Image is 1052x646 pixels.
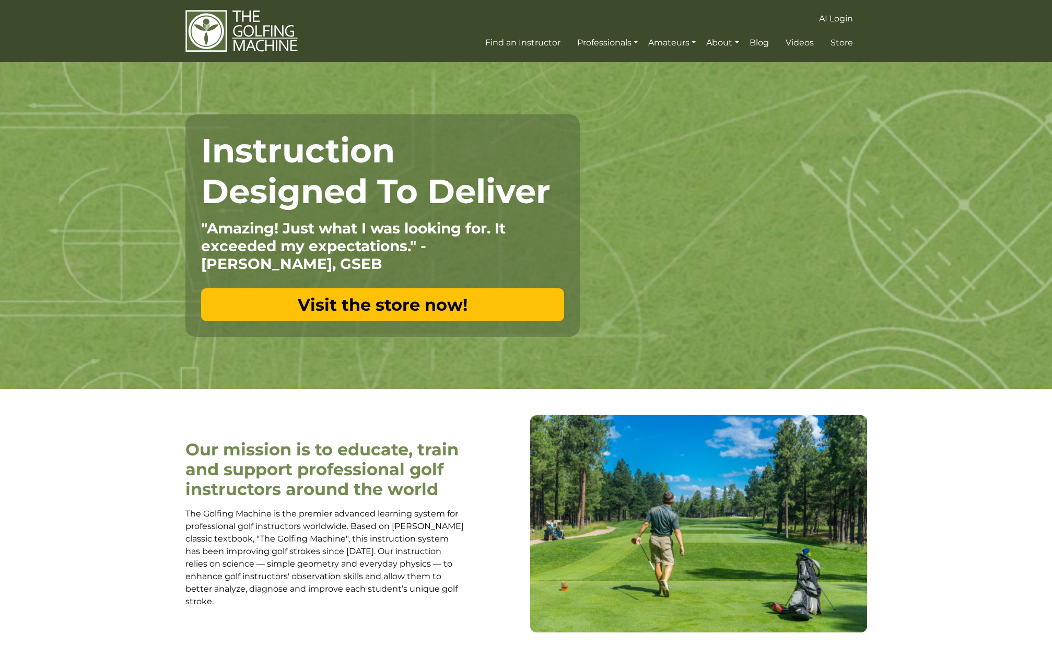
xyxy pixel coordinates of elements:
span: AI Login [819,14,853,24]
a: Amateurs [646,33,698,52]
span: Videos [786,38,814,48]
h2: Our mission is to educate, train and support professional golf instructors around the world [185,440,465,500]
h1: Instruction Designed To Deliver [201,130,564,212]
img: The Golfing Machine [185,9,298,53]
span: Blog [750,38,769,48]
p: "Amazing! Just what I was looking for. It exceeded my expectations." - [PERSON_NAME], GSEB [201,219,564,273]
a: Videos [783,33,816,52]
a: Store [828,33,856,52]
a: Blog [747,33,772,52]
a: About [704,33,741,52]
a: Professionals [575,33,640,52]
a: Visit the store now! [201,288,564,321]
span: Store [831,38,853,48]
a: AI Login [816,9,856,28]
p: The Golfing Machine is the premier advanced learning system for professional golf instructors wor... [185,508,465,608]
a: Find an Instructor [483,33,563,52]
span: Find an Instructor [485,38,560,48]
